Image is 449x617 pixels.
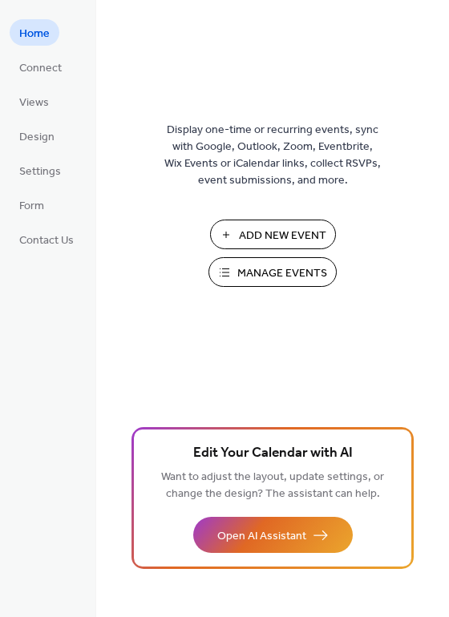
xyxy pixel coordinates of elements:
button: Open AI Assistant [193,517,353,553]
a: Connect [10,54,71,80]
span: Design [19,129,55,146]
span: Contact Us [19,232,74,249]
a: Form [10,192,54,218]
span: Open AI Assistant [217,528,306,545]
a: Design [10,123,64,149]
span: Home [19,26,50,42]
span: Form [19,198,44,215]
span: Display one-time or recurring events, sync with Google, Outlook, Zoom, Eventbrite, Wix Events or ... [164,122,381,189]
button: Manage Events [208,257,337,287]
a: Contact Us [10,226,83,252]
a: Settings [10,157,71,183]
span: Connect [19,60,62,77]
span: Want to adjust the layout, update settings, or change the design? The assistant can help. [161,466,384,505]
span: Views [19,95,49,111]
span: Edit Your Calendar with AI [193,442,353,465]
span: Manage Events [237,265,327,282]
button: Add New Event [210,220,336,249]
a: Home [10,19,59,46]
span: Settings [19,163,61,180]
a: Views [10,88,59,115]
span: Add New Event [239,228,326,244]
